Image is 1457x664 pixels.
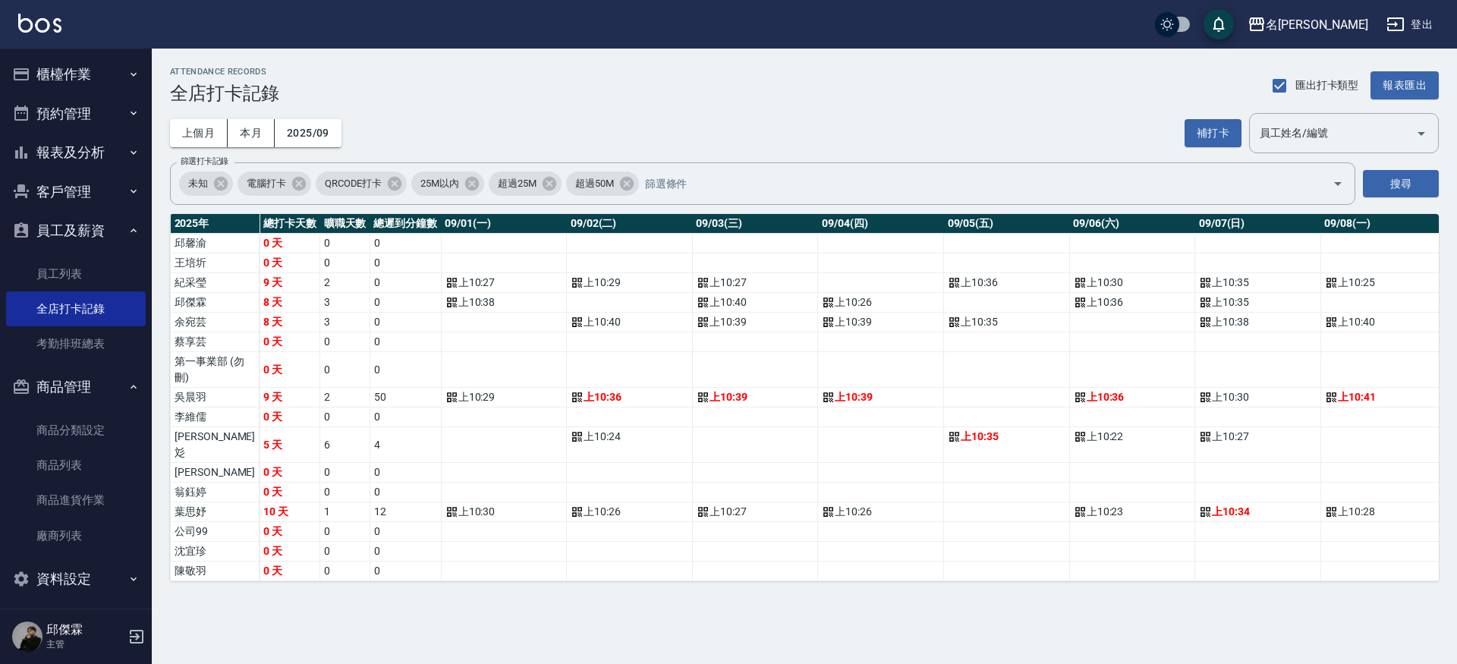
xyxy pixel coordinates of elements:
[822,314,939,330] div: 上 10:39
[171,313,260,332] td: 余宛芸
[441,214,567,234] th: 09/01(一)
[238,176,295,191] span: 電腦打卡
[571,504,688,520] div: 上 10:26
[6,483,146,518] a: 商品進貨作業
[171,522,260,542] td: 公司99
[370,408,441,427] td: 0
[692,214,818,234] th: 09/03(三)
[370,273,441,293] td: 0
[370,463,441,483] td: 0
[445,294,563,310] div: 上 10:38
[1199,314,1317,330] div: 上 10:38
[320,463,370,483] td: 0
[260,388,320,408] td: 9 天
[6,518,146,553] a: 廠商列表
[1325,275,1443,291] div: 上 10:25
[171,332,260,352] td: 蔡享芸
[1266,15,1368,34] div: 名[PERSON_NAME]
[320,273,370,293] td: 2
[1074,429,1191,445] div: 上 10:22
[370,214,441,234] th: 總遲到分鐘數
[316,172,408,196] div: QRCODE打卡
[1074,275,1191,291] div: 上 10:30
[411,176,468,191] span: 25M以內
[171,502,260,522] td: 葉思妤
[1295,77,1359,93] span: 匯出打卡類型
[571,389,688,405] div: 上 10:36
[238,172,311,196] div: 電腦打卡
[567,214,693,234] th: 09/02(二)
[171,253,260,273] td: 王培圻
[489,172,562,196] div: 超過25M
[370,293,441,313] td: 0
[1195,214,1321,234] th: 09/07(日)
[260,214,320,234] th: 總打卡天數
[320,352,370,388] td: 0
[571,275,688,291] div: 上 10:29
[320,214,370,234] th: 曠職天數
[1074,504,1191,520] div: 上 10:23
[1199,294,1317,310] div: 上 10:35
[170,83,279,104] h3: 全店打卡記錄
[260,293,320,313] td: 8 天
[445,275,563,291] div: 上 10:27
[370,502,441,522] td: 12
[6,172,146,212] button: 客戶管理
[1409,121,1433,146] button: Open
[171,483,260,502] td: 翁鈺婷
[6,559,146,599] button: 資料設定
[822,294,939,310] div: 上 10:26
[6,326,146,361] a: 考勤排班總表
[260,253,320,273] td: 0 天
[320,562,370,581] td: 0
[260,542,320,562] td: 0 天
[260,427,320,463] td: 5 天
[46,622,124,637] h5: 邱傑霖
[260,463,320,483] td: 0 天
[181,156,228,167] label: 篩選打卡記錄
[489,176,546,191] span: 超過25M
[171,542,260,562] td: 沈宜珍
[179,176,217,191] span: 未知
[275,119,341,147] button: 2025/09
[370,562,441,581] td: 0
[818,214,944,234] th: 09/04(四)
[6,211,146,250] button: 員工及薪資
[1370,71,1439,99] button: 報表匯出
[1204,9,1234,39] button: save
[370,388,441,408] td: 50
[1325,504,1443,520] div: 上 10:28
[1199,504,1317,520] div: 上 10:34
[6,133,146,172] button: 報表及分析
[370,352,441,388] td: 0
[571,429,688,445] div: 上 10:24
[320,427,370,463] td: 6
[228,119,275,147] button: 本月
[6,448,146,483] a: 商品列表
[320,253,370,273] td: 0
[370,522,441,542] td: 0
[6,256,146,291] a: 員工列表
[445,389,563,405] div: 上 10:29
[171,293,260,313] td: 邱傑霖
[260,483,320,502] td: 0 天
[641,171,1306,197] input: 篩選條件
[12,622,42,652] img: Person
[260,408,320,427] td: 0 天
[948,275,1065,291] div: 上 10:36
[370,234,441,253] td: 0
[171,427,260,463] td: [PERSON_NAME]彣
[948,429,1065,445] div: 上 10:35
[320,313,370,332] td: 3
[170,119,228,147] button: 上個月
[1185,119,1241,147] button: 補打卡
[260,352,320,388] td: 0 天
[46,637,124,651] p: 主管
[179,172,233,196] div: 未知
[6,55,146,94] button: 櫃檯作業
[260,562,320,581] td: 0 天
[1069,214,1195,234] th: 09/06(六)
[566,172,639,196] div: 超過50M
[948,314,1065,330] div: 上 10:35
[370,542,441,562] td: 0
